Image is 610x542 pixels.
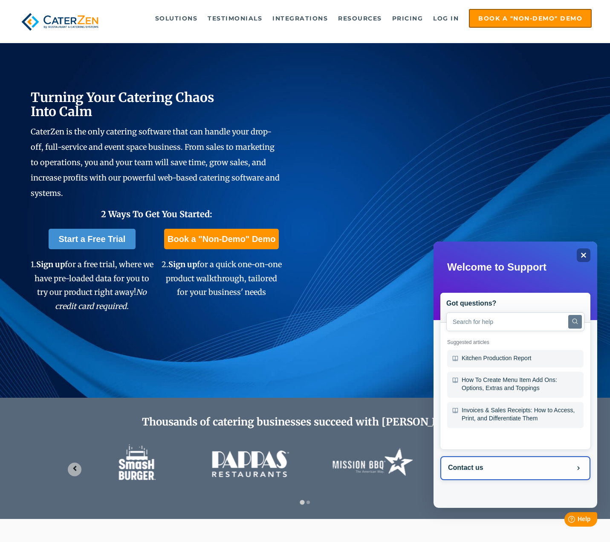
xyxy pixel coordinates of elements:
[168,259,197,269] span: Sign up
[55,287,147,311] em: No credit card required.
[300,500,304,504] button: Go to slide 1
[68,463,81,476] button: Go to last slide
[164,229,279,249] a: Book a "Non-Demo" Demo
[429,10,463,27] a: Log in
[61,416,549,428] h2: Thousands of catering businesses succeed with [PERSON_NAME]
[151,10,202,27] a: Solutions
[334,10,386,27] a: Resources
[388,10,428,27] a: Pricing
[61,433,549,493] div: 1 of 2
[434,242,597,508] iframe: Help widget
[101,433,510,493] img: caterzen-client-logos-1
[534,509,601,533] iframe: To enrich screen reader interactions, please activate Accessibility in Grammarly extension settings
[469,9,592,28] a: Book a "Non-Demo" Demo
[61,433,549,505] section: Image carousel with 2 slides.
[268,10,332,27] a: Integrations
[49,229,136,249] a: Start a Free Trial
[31,259,153,311] span: 1. for a free trial, where we have pre-loaded data for you to try our product right away!
[101,209,212,219] span: 2 Ways To Get You Started:
[31,89,214,119] span: Turning Your Catering Chaos Into Calm
[162,259,282,297] span: 2. for a quick one-on-one product walkthrough, tailored for your business' needs
[18,9,101,35] img: caterzen
[203,10,266,27] a: Testimonials
[31,127,280,198] span: CaterZen is the only catering software that can handle your drop-off, full-service and event spac...
[296,498,315,505] div: Select a slide to show
[36,259,65,269] span: Sign up
[306,501,310,504] button: Go to slide 2
[116,9,592,28] div: Navigation Menu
